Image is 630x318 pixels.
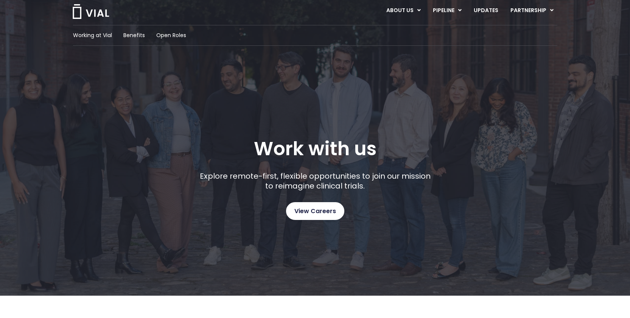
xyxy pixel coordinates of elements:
[427,4,467,17] a: PIPELINEMenu Toggle
[504,4,560,17] a: PARTNERSHIPMenu Toggle
[123,31,145,39] a: Benefits
[286,202,344,220] a: View Careers
[73,31,112,39] a: Working at Vial
[156,31,186,39] a: Open Roles
[380,4,426,17] a: ABOUT USMenu Toggle
[72,4,110,19] img: Vial Logo
[468,4,504,17] a: UPDATES
[254,138,376,160] h1: Work with us
[197,171,433,191] p: Explore remote-first, flexible opportunities to join our mission to reimagine clinical trials.
[294,206,336,216] span: View Careers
